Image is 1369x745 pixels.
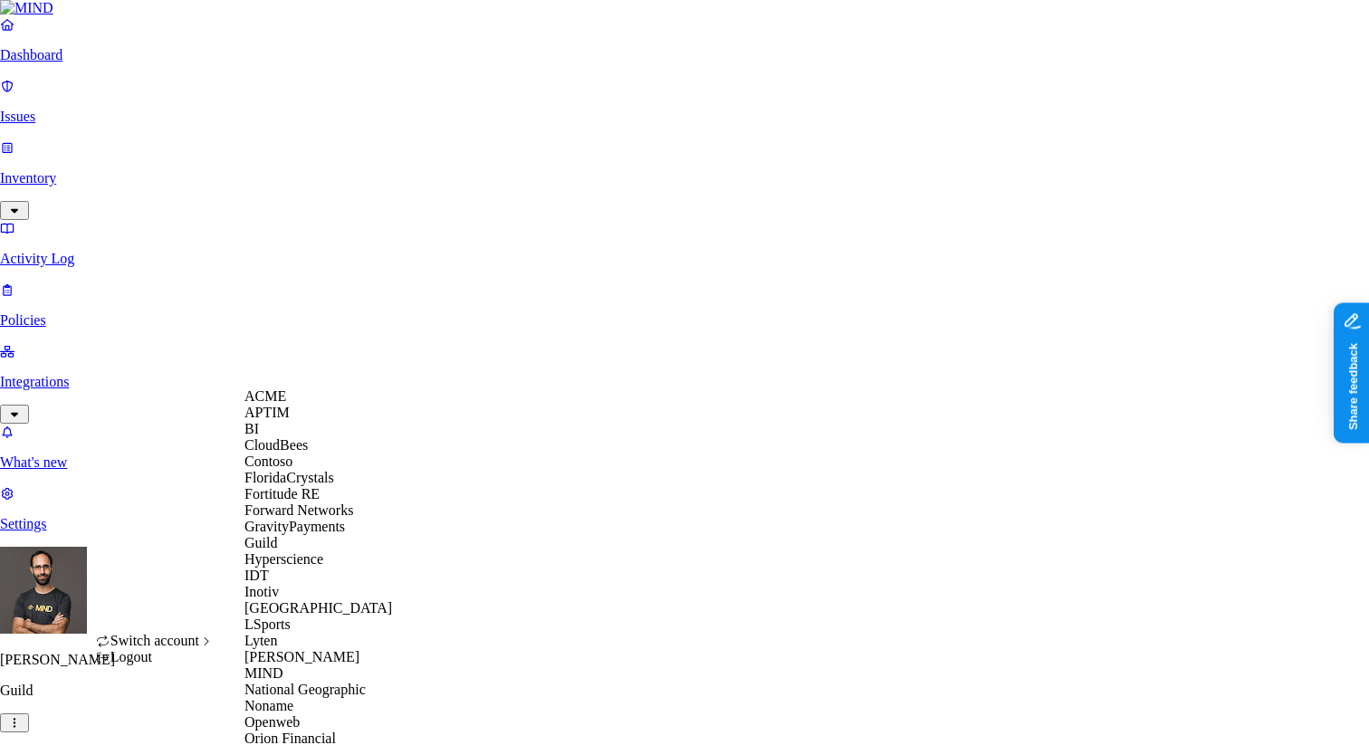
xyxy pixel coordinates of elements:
span: Guild [244,535,277,550]
span: Hyperscience [244,551,323,567]
span: Forward Networks [244,502,353,518]
span: Lyten [244,633,277,648]
span: National Geographic [244,682,366,697]
span: Switch account [110,633,199,648]
span: FloridaCrystals [244,470,334,485]
span: ACME [244,388,286,404]
span: Inotiv [244,584,279,599]
span: IDT [244,568,269,583]
span: Openweb [244,714,300,730]
span: [PERSON_NAME] [244,649,359,664]
span: LSports [244,616,291,632]
span: Noname [244,698,293,713]
span: [GEOGRAPHIC_DATA] [244,600,392,616]
div: Logout [96,649,215,665]
span: CloudBees [244,437,308,453]
span: Contoso [244,454,292,469]
span: MIND [244,665,283,681]
span: BI [244,421,259,436]
span: Fortitude RE [244,486,320,501]
span: APTIM [244,405,290,420]
span: GravityPayments [244,519,345,534]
